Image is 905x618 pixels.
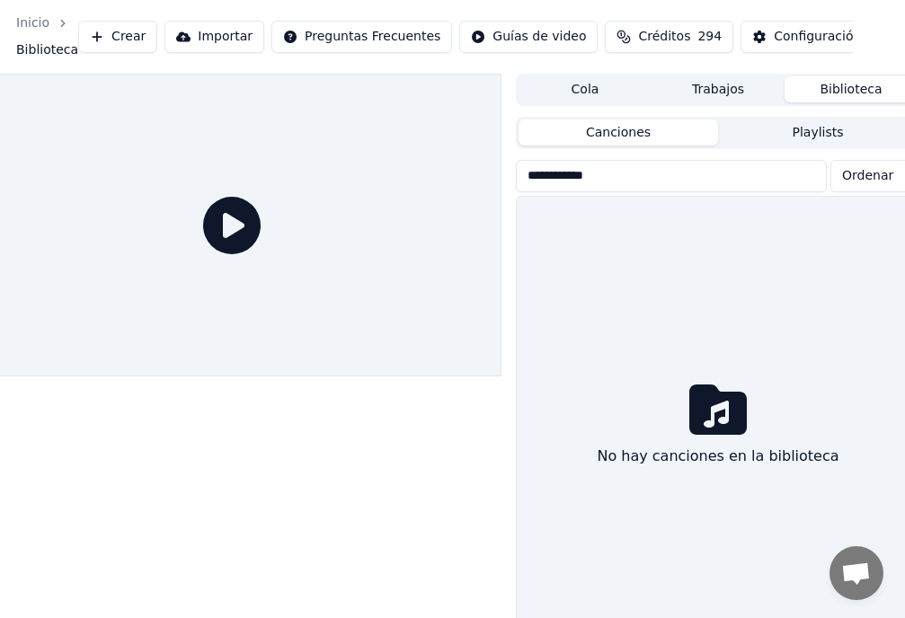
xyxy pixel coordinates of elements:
[271,21,452,53] button: Preguntas Frecuentes
[78,21,157,53] button: Crear
[652,76,785,102] button: Trabajos
[459,21,598,53] button: Guías de video
[774,28,861,46] div: Configuración
[830,546,883,600] div: Open chat
[519,76,652,102] button: Cola
[16,14,78,59] nav: breadcrumb
[741,21,873,53] button: Configuración
[605,21,733,53] button: Créditos294
[842,167,893,185] span: Ordenar
[164,21,264,53] button: Importar
[519,119,718,146] button: Canciones
[697,28,722,46] span: 294
[638,28,690,46] span: Créditos
[590,438,846,474] div: No hay canciones en la biblioteca
[16,14,49,32] a: Inicio
[16,41,78,59] span: Biblioteca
